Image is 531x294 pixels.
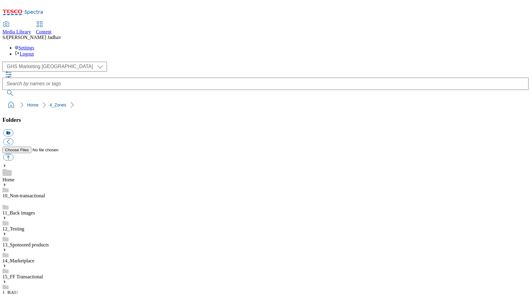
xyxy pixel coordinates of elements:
[2,29,31,34] span: Media Library
[15,45,34,50] a: Settings
[2,210,35,215] a: 11_Back images
[27,103,38,107] a: Home
[2,117,529,123] h3: Folders
[6,100,16,110] a: home
[2,242,49,247] a: 13_Sponsored products
[15,51,34,56] a: Logout
[36,22,52,35] a: Content
[7,35,61,40] span: [PERSON_NAME] Jadhav
[36,29,52,34] span: Content
[2,226,24,231] a: 12_Testing
[2,99,529,111] nav: breadcrumb
[2,35,7,40] span: SJ
[2,177,14,182] a: Home
[49,103,66,107] a: 4_Zones
[2,258,34,263] a: 14_Marketplace
[2,274,43,279] a: 15_FF Transactional
[2,193,45,198] a: 10_Non-transactional
[2,22,31,35] a: Media Library
[2,78,529,90] input: Search by names or tags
